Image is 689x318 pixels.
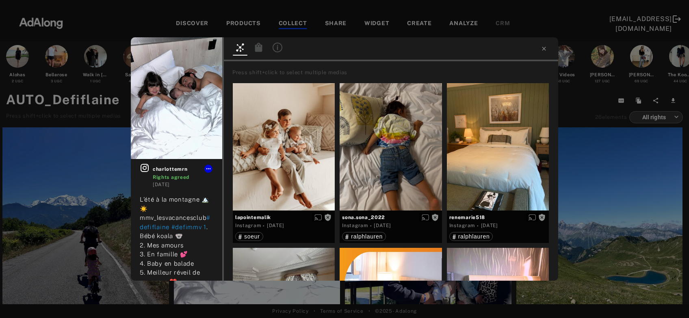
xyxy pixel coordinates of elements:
div: Instagram [235,222,261,229]
div: Instagram [342,222,368,229]
span: charlottemrn [153,165,213,173]
span: soeur [244,233,260,240]
button: Enable diffusion on this media [419,213,431,221]
button: Enable diffusion on this media [312,213,324,221]
span: Rights not requested [324,214,331,220]
div: ralphlauren [453,234,490,239]
div: soeur [238,234,260,239]
span: Rights agreed [153,174,189,180]
time: 2025-07-12T11:37:46.000Z [153,182,170,187]
time: 2025-05-14T23:09:41.000Z [481,223,498,228]
span: Rights not requested [538,214,546,220]
span: #defimmv 1 [171,223,206,230]
span: ralphlauren [351,233,383,240]
span: #defiflaine [140,214,210,230]
span: · [370,223,372,229]
span: L’été à la montagne 🏔️☀️ mmv_lesvacancesclub [140,196,210,221]
span: · [263,223,265,229]
span: ralphlauren [458,233,490,240]
div: ralphlauren [345,234,383,239]
div: Instagram [449,222,475,229]
button: Enable diffusion on this media [526,213,538,221]
span: · [477,223,479,229]
div: Press shift+click to select multiple medias [232,69,555,77]
span: sona.sona_2022 [342,214,439,221]
img: INS_DMAZ50SNgA6_4 [131,37,222,159]
span: Rights not requested [431,214,439,220]
time: 2025-02-14T07:47:24.000Z [374,223,391,228]
span: renemarie518 [449,214,546,221]
span: lapointemalik [235,214,332,221]
time: 2025-06-11T13:23:08.000Z [267,223,284,228]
